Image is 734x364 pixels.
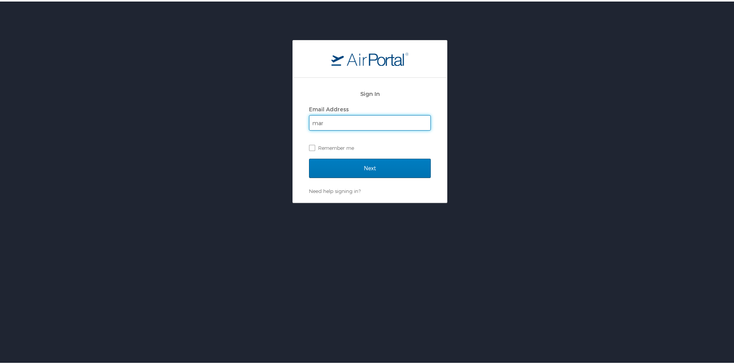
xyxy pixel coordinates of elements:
[309,186,361,193] a: Need help signing in?
[331,50,408,64] img: logo
[309,88,431,97] h2: Sign In
[309,104,349,111] label: Email Address
[309,141,431,152] label: Remember me
[309,157,431,176] input: Next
